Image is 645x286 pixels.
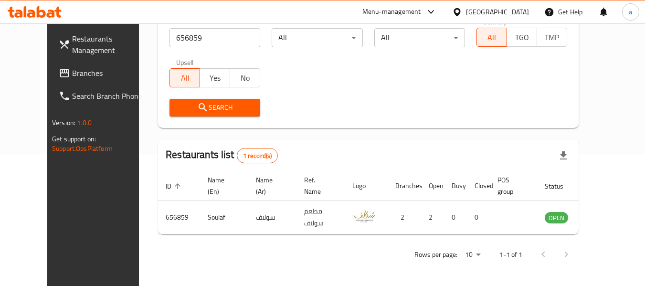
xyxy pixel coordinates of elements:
[204,71,226,85] span: Yes
[467,201,490,234] td: 0
[444,201,467,234] td: 0
[483,18,507,25] label: Delivery
[414,249,457,261] p: Rows per page:
[461,248,484,262] div: Rows per page:
[552,144,575,167] div: Export file
[230,68,260,87] button: No
[77,117,92,129] span: 1.0.0
[174,71,196,85] span: All
[237,148,278,163] div: Total records count
[248,201,296,234] td: سولاف
[467,171,490,201] th: Closed
[72,33,148,56] span: Restaurants Management
[352,203,376,227] img: Soulaf
[72,67,148,79] span: Branches
[177,102,253,114] span: Search
[52,117,75,129] span: Version:
[511,31,533,44] span: TGO
[158,171,620,234] table: enhanced table
[166,148,278,163] h2: Restaurants list
[208,174,237,197] span: Name (En)
[296,201,345,234] td: مطعم سولاف
[176,59,194,65] label: Upsell
[537,28,567,47] button: TMP
[545,212,568,223] div: OPEN
[541,31,563,44] span: TMP
[234,71,256,85] span: No
[497,174,526,197] span: POS group
[476,28,507,47] button: All
[256,174,285,197] span: Name (Ar)
[169,99,260,117] button: Search
[388,201,421,234] td: 2
[421,171,444,201] th: Open
[499,249,522,261] p: 1-1 of 1
[629,7,632,17] span: a
[466,7,529,17] div: [GEOGRAPHIC_DATA]
[237,151,278,160] span: 1 record(s)
[166,180,184,192] span: ID
[421,201,444,234] td: 2
[507,28,537,47] button: TGO
[200,68,230,87] button: Yes
[545,180,576,192] span: Status
[444,171,467,201] th: Busy
[51,62,155,85] a: Branches
[388,171,421,201] th: Branches
[72,90,148,102] span: Search Branch Phone
[169,68,200,87] button: All
[51,27,155,62] a: Restaurants Management
[169,28,260,47] input: Search for restaurant name or ID..
[374,28,465,47] div: All
[51,85,155,107] a: Search Branch Phone
[481,31,503,44] span: All
[304,174,333,197] span: Ref. Name
[158,201,200,234] td: 656859
[200,201,248,234] td: Soulaf
[362,6,421,18] div: Menu-management
[52,133,96,145] span: Get support on:
[345,171,388,201] th: Logo
[272,28,362,47] div: All
[52,142,113,155] a: Support.OpsPlatform
[545,212,568,223] span: OPEN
